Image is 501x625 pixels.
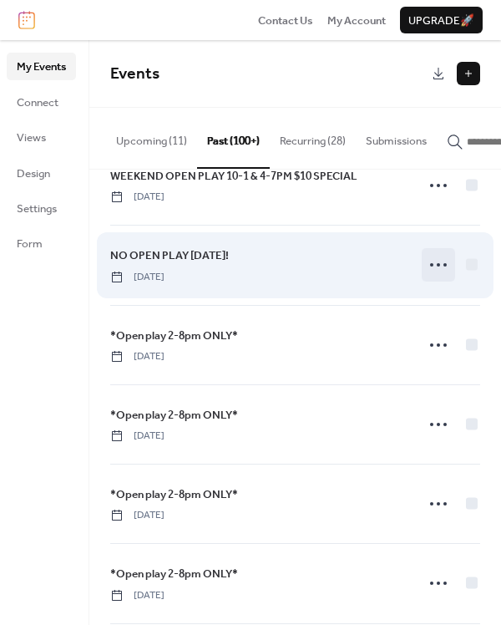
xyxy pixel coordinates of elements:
[197,108,270,168] button: Past (100+)
[110,246,229,265] a: NO OPEN PLAY [DATE]!
[110,247,229,264] span: NO OPEN PLAY [DATE]!
[408,13,474,29] span: Upgrade 🚀
[356,108,437,166] button: Submissions
[110,565,238,583] a: *Open play 2-8pm ONLY*
[17,201,57,217] span: Settings
[17,94,58,111] span: Connect
[7,195,76,221] a: Settings
[110,566,238,582] span: *Open play 2-8pm ONLY*
[110,588,164,603] span: [DATE]
[110,58,159,89] span: Events
[17,58,66,75] span: My Events
[327,13,386,29] span: My Account
[106,108,197,166] button: Upcoming (11)
[7,53,76,79] a: My Events
[110,190,164,205] span: [DATE]
[110,486,238,503] span: *Open play 2-8pm ONLY*
[110,167,357,185] a: WEEKEND OPEN PLAY 10-1 & 4-7PM $10 SPECIAL
[17,165,50,182] span: Design
[110,328,238,344] span: *Open play 2-8pm ONLY*
[270,108,356,166] button: Recurring (28)
[258,12,313,28] a: Contact Us
[7,160,76,186] a: Design
[110,270,164,285] span: [DATE]
[110,429,164,444] span: [DATE]
[17,130,46,146] span: Views
[110,508,164,523] span: [DATE]
[18,11,35,29] img: logo
[17,236,43,252] span: Form
[258,13,313,29] span: Contact Us
[110,406,238,424] a: *Open play 2-8pm ONLY*
[110,485,238,504] a: *Open play 2-8pm ONLY*
[400,7,483,33] button: Upgrade🚀
[110,407,238,424] span: *Open play 2-8pm ONLY*
[110,168,357,185] span: WEEKEND OPEN PLAY 10-1 & 4-7PM $10 SPECIAL
[7,230,76,257] a: Form
[327,12,386,28] a: My Account
[110,349,164,364] span: [DATE]
[7,89,76,115] a: Connect
[7,124,76,150] a: Views
[110,327,238,345] a: *Open play 2-8pm ONLY*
